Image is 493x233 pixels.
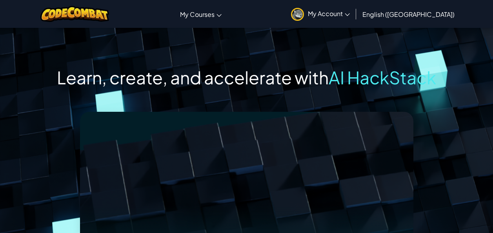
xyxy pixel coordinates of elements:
span: English ([GEOGRAPHIC_DATA]) [362,10,455,18]
img: CodeCombat logo [40,6,109,22]
span: My Account [308,9,350,18]
a: English ([GEOGRAPHIC_DATA]) [358,4,458,25]
a: My Courses [176,4,226,25]
img: avatar [291,8,304,21]
span: Learn, create, and accelerate with [57,66,329,88]
span: My Courses [180,10,215,18]
a: My Account [287,2,354,26]
span: AI HackStack [329,66,436,88]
